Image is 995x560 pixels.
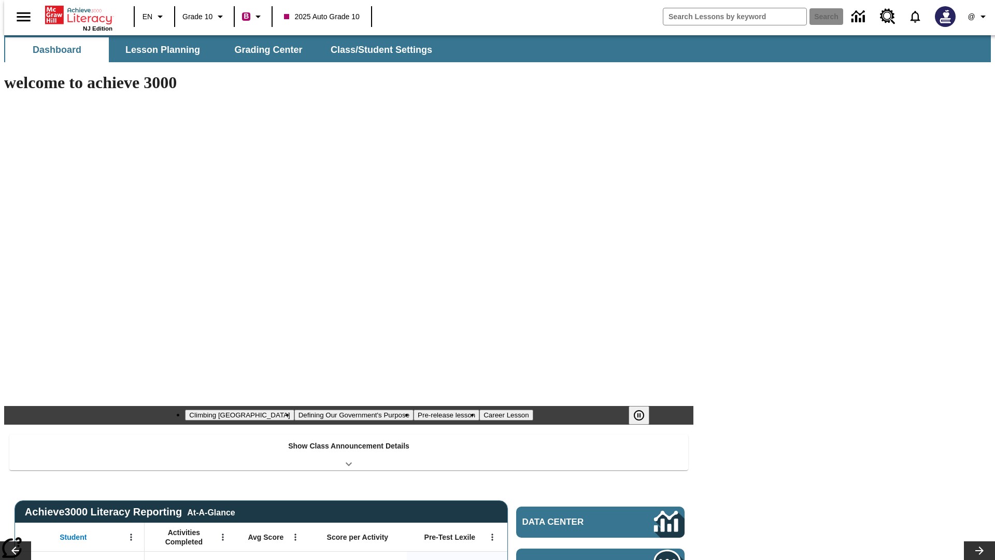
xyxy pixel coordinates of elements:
button: Slide 1 Climbing Mount Tai [185,410,294,421]
span: Pre-Test Lexile [424,533,476,542]
span: Data Center [522,517,619,527]
span: Score per Activity [327,533,389,542]
button: Grading Center [217,37,320,62]
button: Boost Class color is violet red. Change class color [238,7,268,26]
button: Pause [629,406,649,425]
button: Open side menu [8,2,39,32]
span: EN [143,11,152,22]
button: Lesson carousel, Next [964,541,995,560]
button: Open Menu [288,529,303,545]
span: Grade 10 [182,11,212,22]
div: Pause [629,406,660,425]
button: Class/Student Settings [322,37,440,62]
button: Dashboard [5,37,109,62]
img: Avatar [935,6,956,27]
span: Avg Score [248,533,283,542]
p: Show Class Announcement Details [288,441,409,452]
a: Data Center [516,507,685,538]
div: Show Class Announcement Details [9,435,688,470]
a: Home [45,5,112,25]
span: NJ Edition [83,25,112,32]
button: Slide 3 Pre-release lesson [414,410,479,421]
h1: welcome to achieve 3000 [4,73,693,92]
button: Slide 2 Defining Our Government's Purpose [294,410,414,421]
span: 2025 Auto Grade 10 [284,11,359,22]
span: Activities Completed [150,528,218,547]
button: Grade: Grade 10, Select a grade [178,7,231,26]
span: @ [968,11,975,22]
span: Student [60,533,87,542]
div: SubNavbar [4,37,442,62]
a: Resource Center, Will open in new tab [874,3,902,31]
a: Data Center [845,3,874,31]
button: Open Menu [123,529,139,545]
button: Lesson Planning [111,37,215,62]
div: SubNavbar [4,35,991,62]
div: At-A-Glance [187,506,235,517]
button: Select a new avatar [929,3,962,30]
span: B [244,10,249,23]
a: Notifications [902,3,929,30]
div: Home [45,4,112,32]
button: Open Menu [485,529,500,545]
button: Open Menu [215,529,231,545]
button: Profile/Settings [962,7,995,26]
button: Slide 4 Career Lesson [479,410,533,421]
button: Language: EN, Select a language [138,7,171,26]
input: search field [663,8,806,25]
span: Achieve3000 Literacy Reporting [25,506,235,518]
